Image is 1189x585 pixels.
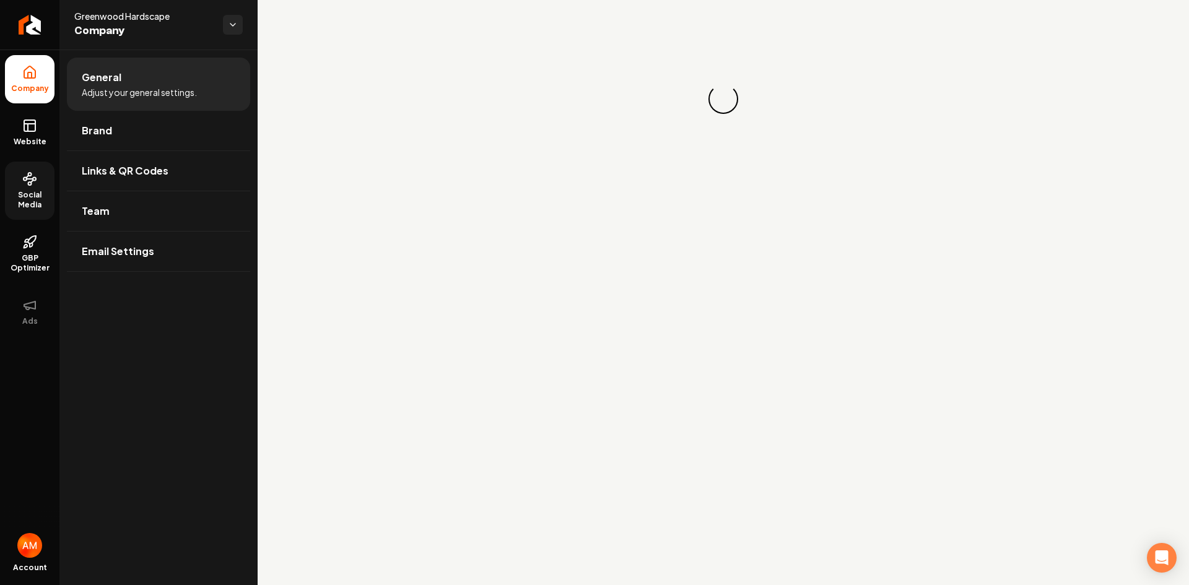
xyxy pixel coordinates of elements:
[82,204,110,219] span: Team
[5,225,54,283] a: GBP Optimizer
[67,111,250,150] a: Brand
[82,86,197,98] span: Adjust your general settings.
[82,123,112,138] span: Brand
[5,190,54,210] span: Social Media
[82,244,154,259] span: Email Settings
[5,108,54,157] a: Website
[17,316,43,326] span: Ads
[5,162,54,220] a: Social Media
[1147,543,1177,573] div: Open Intercom Messenger
[74,10,213,22] span: Greenwood Hardscape
[5,253,54,273] span: GBP Optimizer
[19,15,41,35] img: Rebolt Logo
[6,84,54,93] span: Company
[708,84,738,114] div: Loading
[17,533,42,558] img: Aidan Martinez
[9,137,51,147] span: Website
[17,533,42,558] button: Open user button
[67,191,250,231] a: Team
[67,151,250,191] a: Links & QR Codes
[67,232,250,271] a: Email Settings
[5,288,54,336] button: Ads
[74,22,213,40] span: Company
[82,70,121,85] span: General
[82,163,168,178] span: Links & QR Codes
[13,563,47,573] span: Account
